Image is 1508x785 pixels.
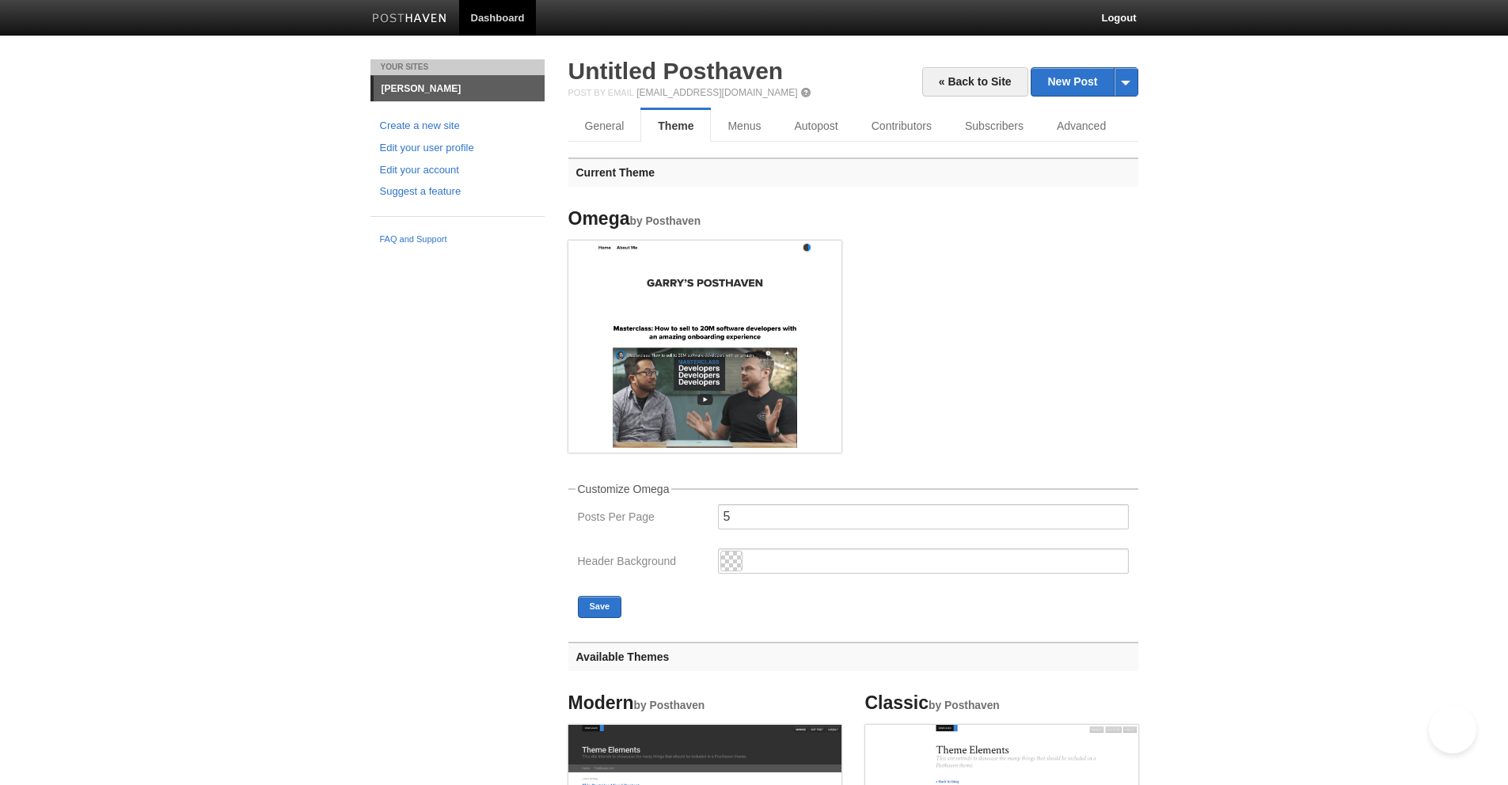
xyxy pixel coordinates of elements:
img: Screenshot [568,241,841,448]
a: Edit your account [380,162,535,179]
a: General [568,110,641,142]
li: Your Sites [370,59,545,75]
a: New Post [1031,68,1137,96]
a: Contributors [855,110,948,142]
a: « Back to Site [922,67,1028,97]
a: Suggest a feature [380,184,535,200]
a: [EMAIL_ADDRESS][DOMAIN_NAME] [636,87,797,98]
legend: Customize Omega [575,484,672,495]
small: by Posthaven [634,700,705,711]
a: Theme [640,110,711,142]
a: Autopost [777,110,854,142]
a: Untitled Posthaven [568,58,784,84]
small: by Posthaven [629,215,701,227]
img: Posthaven-bar [372,13,447,25]
label: Posts Per Page [578,511,708,526]
label: Header Background [578,556,708,571]
a: Create a new site [380,118,535,135]
h4: Classic [865,693,1138,713]
a: FAQ and Support [380,233,535,247]
small: by Posthaven [929,700,1000,711]
h3: Available Themes [568,642,1138,671]
span: Post by Email [568,88,634,97]
h3: Current Theme [568,157,1138,187]
iframe: Help Scout Beacon - Open [1429,706,1476,753]
a: Edit your user profile [380,140,535,157]
a: Menus [711,110,777,142]
h4: Omega [568,209,841,229]
a: Subscribers [948,110,1040,142]
a: [PERSON_NAME] [374,76,545,101]
h4: Modern [568,693,841,713]
button: Save [578,596,622,618]
a: Advanced [1040,110,1122,142]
